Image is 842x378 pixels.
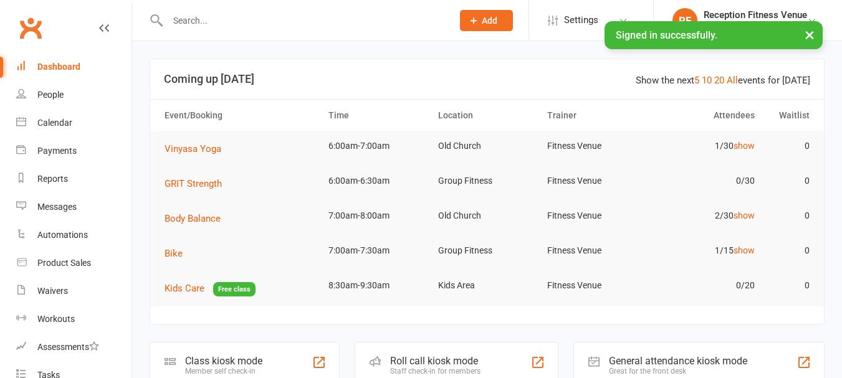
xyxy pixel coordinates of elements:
span: Free class [213,282,256,296]
td: 1/15 [651,236,761,265]
a: People [16,81,132,109]
td: 6:00am-7:00am [323,131,433,161]
td: 0 [760,271,815,300]
button: Kids CareFree class [165,281,256,296]
td: Fitness Venue [542,201,651,230]
a: 20 [714,75,724,86]
a: 5 [694,75,699,86]
a: show [734,245,755,255]
a: Product Sales [16,249,132,277]
div: Dashboard [37,62,80,72]
span: Signed in successfully. [616,29,717,41]
div: People [37,90,64,100]
a: 10 [702,75,712,86]
div: Product Sales [37,258,91,268]
th: Waitlist [760,100,815,131]
a: Automations [16,221,132,249]
span: Kids Care [165,283,204,294]
td: 1/30 [651,131,761,161]
div: Member self check-in [185,367,262,376]
td: 0/20 [651,271,761,300]
a: Calendar [16,109,132,137]
div: Payments [37,146,77,156]
button: GRIT Strength [165,176,231,191]
td: 7:00am-7:30am [323,236,433,265]
td: 2/30 [651,201,761,230]
div: Reception Fitness Venue [704,9,807,21]
div: General attendance kiosk mode [609,355,747,367]
div: Waivers [37,286,68,296]
div: Great for the front desk [609,367,747,376]
span: Add [482,16,497,26]
div: Show the next events for [DATE] [636,73,810,88]
td: Group Fitness [433,236,542,265]
input: Search... [164,12,444,29]
td: 0 [760,166,815,196]
td: Old Church [433,201,542,230]
td: 0/30 [651,166,761,196]
div: RF [672,8,697,33]
a: Dashboard [16,53,132,81]
div: Assessments [37,342,99,352]
span: Body Balance [165,213,221,224]
a: show [734,210,755,220]
a: Messages [16,193,132,221]
div: Reports [37,174,68,184]
div: Messages [37,202,77,212]
div: Automations [37,230,88,240]
span: Settings [564,6,598,34]
button: Vinyasa Yoga [165,141,230,156]
span: Vinyasa Yoga [165,143,221,154]
th: Location [433,100,542,131]
td: 0 [760,131,815,161]
td: Group Fitness [433,166,542,196]
td: Fitness Venue [542,131,651,161]
span: GRIT Strength [165,178,222,189]
button: × [798,21,821,48]
div: Calendar [37,118,72,128]
div: Fitness Venue Whitsunday [704,21,807,32]
span: Bike [165,248,183,259]
a: Reports [16,165,132,193]
button: Body Balance [165,211,229,226]
td: Fitness Venue [542,236,651,265]
div: Staff check-in for members [390,367,481,376]
a: All [727,75,738,86]
th: Trainer [542,100,651,131]
td: 0 [760,201,815,230]
th: Event/Booking [159,100,323,131]
td: Fitness Venue [542,271,651,300]
td: 8:30am-9:30am [323,271,433,300]
div: Roll call kiosk mode [390,355,481,367]
th: Time [323,100,433,131]
a: Clubworx [15,12,46,44]
th: Attendees [651,100,761,131]
a: Workouts [16,305,132,333]
td: 0 [760,236,815,265]
td: 6:00am-6:30am [323,166,433,196]
td: Kids Area [433,271,542,300]
td: Old Church [433,131,542,161]
a: Assessments [16,333,132,361]
a: show [734,141,755,151]
h3: Coming up [DATE] [164,73,810,85]
td: 7:00am-8:00am [323,201,433,230]
td: Fitness Venue [542,166,651,196]
button: Add [460,10,513,31]
button: Bike [165,246,191,261]
a: Waivers [16,277,132,305]
div: Workouts [37,314,75,324]
a: Payments [16,137,132,165]
div: Class kiosk mode [185,355,262,367]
